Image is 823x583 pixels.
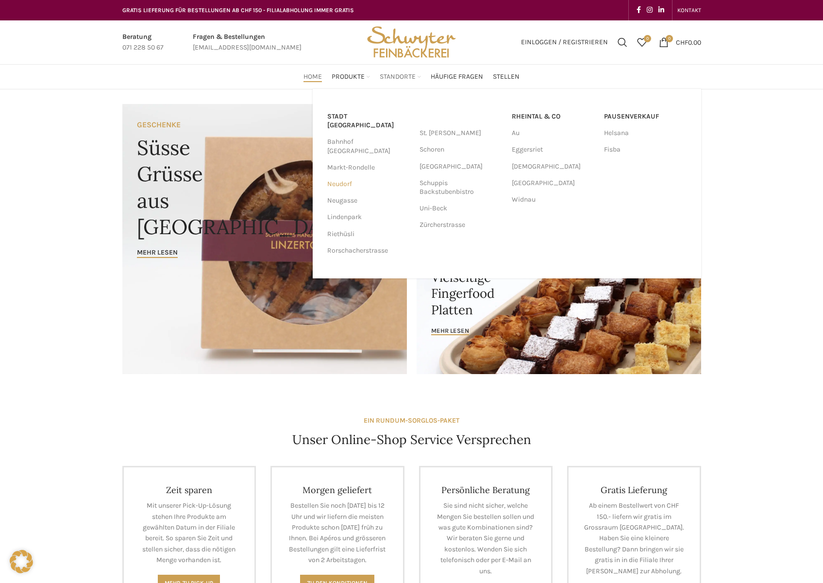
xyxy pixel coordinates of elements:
[122,104,407,374] a: Banner link
[521,39,608,46] span: Einloggen / Registrieren
[420,141,502,158] a: Schoren
[303,72,322,82] span: Home
[364,416,459,425] strong: EIN RUNDUM-SORGLOS-PAKET
[516,33,613,52] a: Einloggen / Registrieren
[655,3,667,17] a: Linkedin social link
[644,3,655,17] a: Instagram social link
[634,3,644,17] a: Facebook social link
[512,175,594,191] a: [GEOGRAPHIC_DATA]
[431,72,483,82] span: Häufige Fragen
[380,67,421,86] a: Standorte
[666,35,673,42] span: 0
[327,209,410,225] a: Lindenpark
[327,192,410,209] a: Neugasse
[512,141,594,158] a: Eggersriet
[493,72,520,82] span: Stellen
[435,500,537,577] p: Sie sind nicht sicher, welche Mengen Sie bestellen sollen und was gute Kombinationen sind? Wir be...
[327,134,410,159] a: Bahnhof [GEOGRAPHIC_DATA]
[193,32,302,53] a: Infobox link
[420,200,502,217] a: Uni-Beck
[613,33,632,52] a: Suchen
[286,500,388,566] p: Bestellen Sie noch [DATE] bis 12 Uhr und wir liefern die meisten Produkte schon [DATE] früh zu Ih...
[493,67,520,86] a: Stellen
[364,37,459,46] a: Site logo
[632,33,652,52] div: Meine Wunschliste
[583,500,685,577] p: Ab einem Bestellwert von CHF 150.- liefern wir gratis im Grossraum [GEOGRAPHIC_DATA]. Haben Sie e...
[332,72,365,82] span: Produkte
[604,141,687,158] a: Fisba
[677,0,701,20] a: KONTAKT
[118,67,706,86] div: Main navigation
[420,125,502,141] a: St. [PERSON_NAME]
[676,38,701,46] bdi: 0.00
[512,158,594,175] a: [DEMOGRAPHIC_DATA]
[327,108,410,134] a: Stadt [GEOGRAPHIC_DATA]
[672,0,706,20] div: Secondary navigation
[138,484,240,496] h4: Zeit sparen
[512,191,594,208] a: Widnau
[327,176,410,192] a: Neudorf
[138,500,240,566] p: Mit unserer Pick-Up-Lösung stehen Ihre Produkte am gewählten Datum in der Filiale bereit. So spar...
[604,125,687,141] a: Helsana
[632,33,652,52] a: 0
[332,67,370,86] a: Produkte
[286,484,388,496] h4: Morgen geliefert
[122,32,164,53] a: Infobox link
[364,20,459,64] img: Bäckerei Schwyter
[122,7,354,14] span: GRATIS LIEFERUNG FÜR BESTELLUNGEN AB CHF 150 - FILIALABHOLUNG IMMER GRATIS
[417,239,701,374] a: Banner link
[420,158,502,175] a: [GEOGRAPHIC_DATA]
[292,431,531,448] h4: Unser Online-Shop Service Versprechen
[303,67,322,86] a: Home
[512,108,594,125] a: RHEINTAL & CO
[677,7,701,14] span: KONTAKT
[327,242,410,259] a: Rorschacherstrasse
[431,67,483,86] a: Häufige Fragen
[420,175,502,200] a: Schuppis Backstubenbistro
[654,33,706,52] a: 0 CHF0.00
[644,35,651,42] span: 0
[583,484,685,496] h4: Gratis Lieferung
[380,72,416,82] span: Standorte
[435,484,537,496] h4: Persönliche Beratung
[420,217,502,233] a: Zürcherstrasse
[327,159,410,176] a: Markt-Rondelle
[512,125,594,141] a: Au
[676,38,688,46] span: CHF
[604,108,687,125] a: Pausenverkauf
[327,226,410,242] a: Riethüsli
